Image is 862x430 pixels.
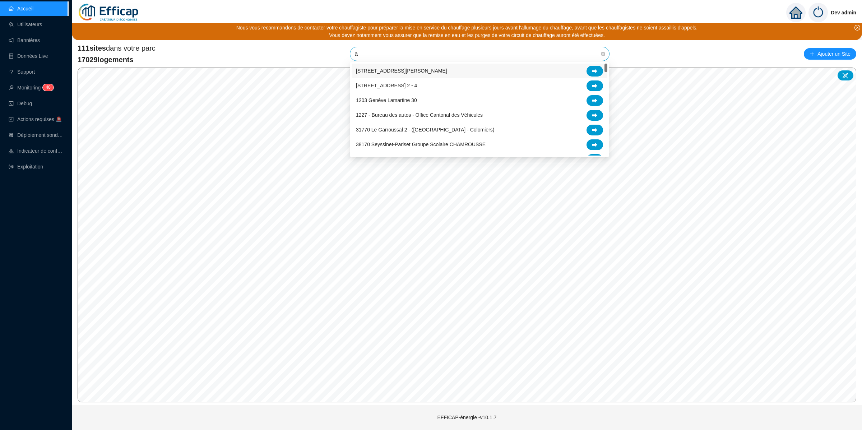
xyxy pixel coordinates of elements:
div: 1227 - Bureau des autos - Office Cantonal des Véhicules [352,108,607,122]
a: clusterDéploiement sondes [9,132,63,138]
div: 38170 Seyssinet-Pariset Groupe Scolaire VERCORS [352,152,607,167]
span: 0 [48,85,51,90]
button: Ajouter un Site [804,48,856,60]
div: 38170 Seyssinet-Pariset Groupe Scolaire CHAMROUSSE [352,137,607,152]
span: dans votre parc [78,43,156,53]
span: Ajouter un Site [817,49,851,59]
a: monitorMonitoring40 [9,85,51,91]
img: power [808,3,828,22]
span: close-circle [854,25,860,31]
div: 1203 Genève Lamartine 30 [352,93,607,108]
span: 111 sites [78,44,106,52]
a: teamUtilisateurs [9,22,42,27]
div: 1203 Avenue Charles Giron 12 [352,64,607,78]
div: Nous vous recommandons de contacter votre chauffagiste pour préparer la mise en service du chauff... [236,24,698,32]
div: Vous devez notamment vous assurer que la remise en eau et les purges de votre circuit de chauffag... [236,32,698,39]
div: 1203 Avenue Soret 2 - 4 [352,78,607,93]
a: slidersExploitation [9,164,43,170]
div: 31770 Le Garroussal 2 - (Toulouse - Colomiers) [352,122,607,137]
span: check-square [9,117,14,122]
span: plus [810,51,815,56]
span: 17029 logements [78,55,156,65]
a: databaseDonnées Live [9,53,48,59]
span: 4 [46,85,48,90]
span: 31770 Le Garroussal 2 - ([GEOGRAPHIC_DATA] - Colomiers) [356,126,494,134]
span: Actions requises 🚨 [17,116,62,122]
a: homeAccueil [9,6,33,11]
span: EFFICAP-énergie - v10.1.7 [437,415,497,420]
a: codeDebug [9,101,32,106]
span: close-circle [601,52,605,56]
a: questionSupport [9,69,35,75]
span: [STREET_ADDRESS] 2 - 4 [356,82,417,89]
span: 1227 - Bureau des autos - Office Cantonal des Véhicules [356,111,483,119]
span: 1203 Genève Lamartine 30 [356,97,417,104]
a: notificationBannières [9,37,40,43]
span: home [789,6,802,19]
span: 38170 Seyssinet-Pariset Groupe Scolaire CHAMROUSSE [356,141,486,148]
a: heat-mapIndicateur de confort [9,148,63,154]
canvas: Map [78,68,856,402]
span: [STREET_ADDRESS][PERSON_NAME] [356,67,447,75]
sup: 40 [43,84,53,91]
span: Dev admin [831,1,856,24]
